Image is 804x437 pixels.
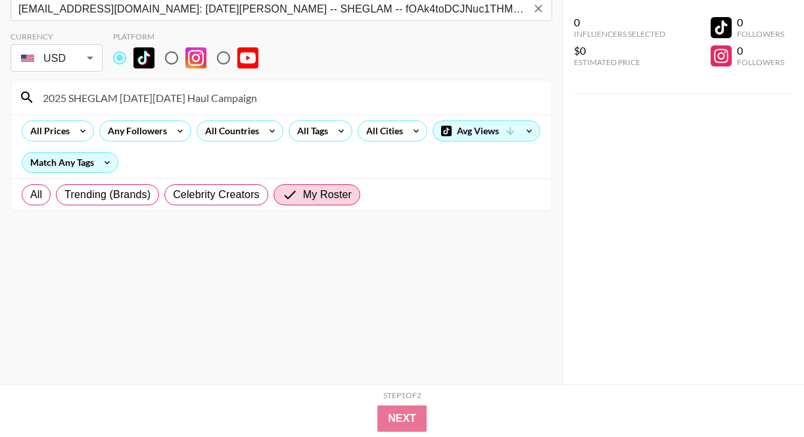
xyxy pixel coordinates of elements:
[358,121,406,141] div: All Cities
[22,153,118,172] div: Match Any Tags
[237,47,258,68] img: YouTube
[737,29,784,39] div: Followers
[13,47,100,70] div: USD
[30,187,42,203] span: All
[113,32,269,41] div: Platform
[64,187,151,203] span: Trending (Brands)
[737,44,784,57] div: 0
[737,16,784,29] div: 0
[574,57,665,67] div: Estimated Price
[197,121,262,141] div: All Countries
[433,121,540,141] div: Avg Views
[22,121,72,141] div: All Prices
[383,390,421,400] div: Step 1 of 2
[574,29,665,39] div: Influencers Selected
[377,405,427,432] button: Next
[11,32,103,41] div: Currency
[574,16,665,29] div: 0
[303,187,352,203] span: My Roster
[737,57,784,67] div: Followers
[185,47,206,68] img: Instagram
[35,87,544,108] input: Search by User Name
[173,187,260,203] span: Celebrity Creators
[574,44,665,57] div: $0
[289,121,331,141] div: All Tags
[100,121,170,141] div: Any Followers
[133,47,154,68] img: TikTok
